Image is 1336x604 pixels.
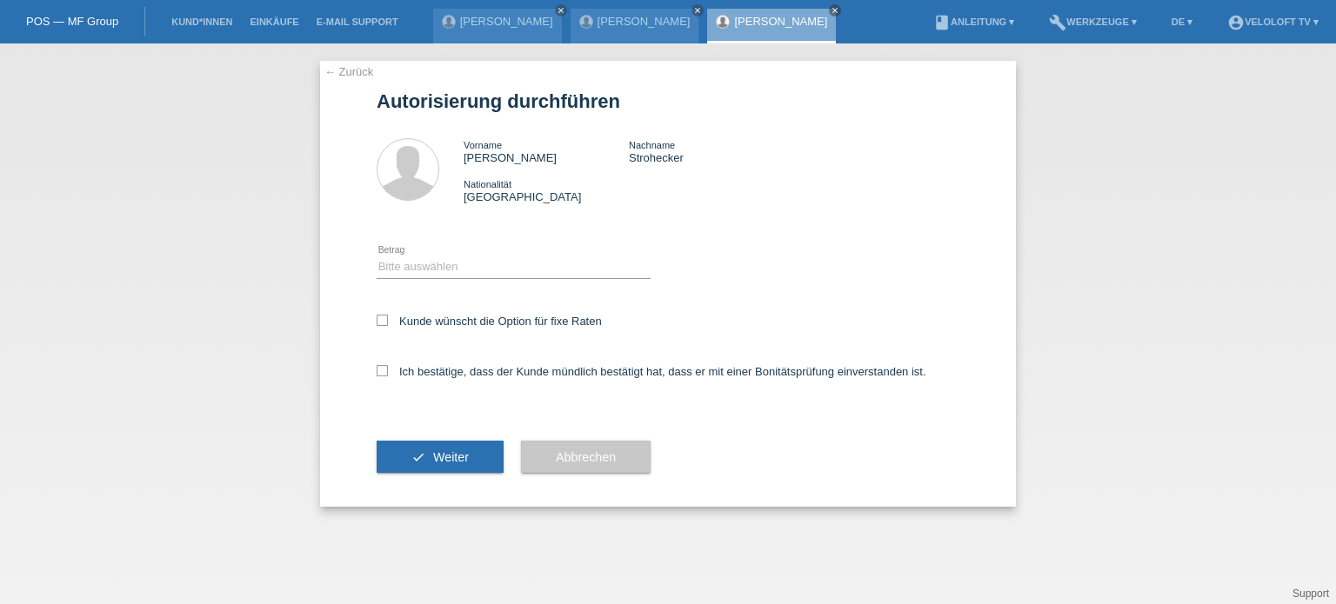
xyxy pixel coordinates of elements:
a: Kund*innen [163,17,241,27]
i: account_circle [1227,14,1245,31]
span: Weiter [433,450,469,464]
button: Abbrechen [521,441,651,474]
a: ← Zurück [324,65,373,78]
a: buildWerkzeuge ▾ [1040,17,1146,27]
a: close [829,4,841,17]
button: check Weiter [377,441,504,474]
a: E-Mail Support [308,17,407,27]
span: Nachname [629,140,675,150]
i: close [831,6,839,15]
a: close [691,4,704,17]
a: [PERSON_NAME] [598,15,691,28]
h1: Autorisierung durchführen [377,90,959,112]
i: book [933,14,951,31]
a: bookAnleitung ▾ [925,17,1023,27]
a: account_circleVeloLoft TV ▾ [1219,17,1327,27]
a: [PERSON_NAME] [734,15,827,28]
a: DE ▾ [1163,17,1201,27]
span: Abbrechen [556,450,616,464]
span: Nationalität [464,179,511,189]
a: Einkäufe [241,17,307,27]
label: Ich bestätige, dass der Kunde mündlich bestätigt hat, dass er mit einer Bonitätsprüfung einversta... [377,365,926,378]
div: Strohecker [629,138,794,164]
div: [GEOGRAPHIC_DATA] [464,177,629,203]
span: Vorname [464,140,502,150]
div: [PERSON_NAME] [464,138,629,164]
a: POS — MF Group [26,15,118,28]
i: close [557,6,565,15]
i: build [1049,14,1066,31]
i: check [411,450,425,464]
i: close [693,6,702,15]
a: Support [1293,587,1329,600]
label: Kunde wünscht die Option für fixe Raten [377,315,602,328]
a: close [555,4,567,17]
a: [PERSON_NAME] [460,15,553,28]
